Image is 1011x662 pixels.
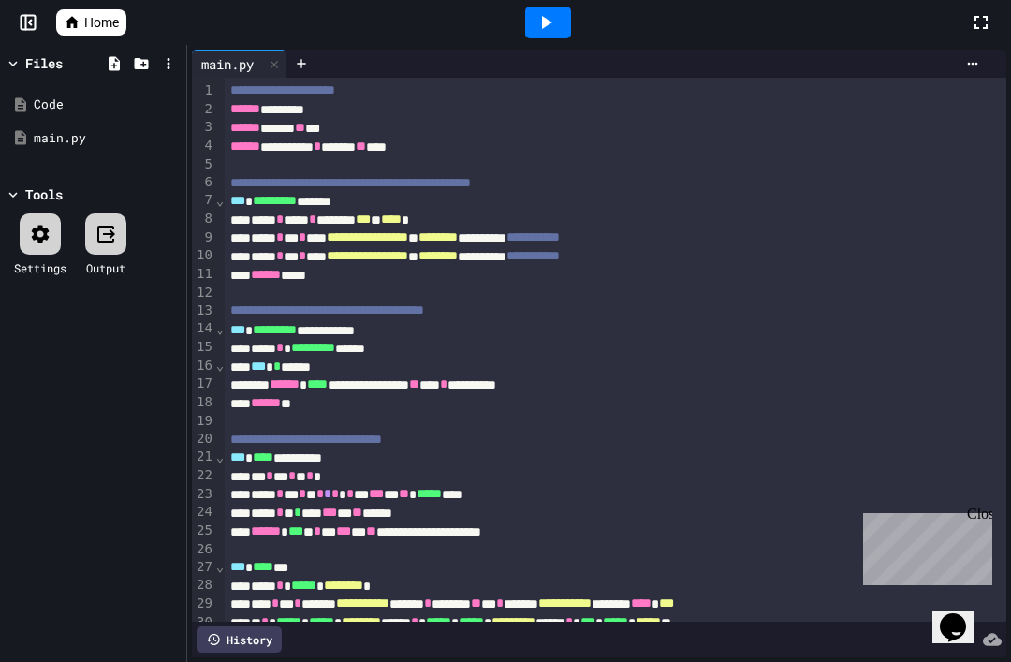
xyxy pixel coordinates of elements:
[192,338,215,357] div: 15
[192,284,215,302] div: 12
[192,558,215,577] div: 27
[215,559,225,574] span: Fold line
[192,613,215,632] div: 30
[192,191,215,210] div: 7
[197,626,282,653] div: History
[192,448,215,466] div: 21
[192,485,215,504] div: 23
[192,375,215,393] div: 17
[192,54,263,74] div: main.py
[86,259,125,276] div: Output
[7,7,129,119] div: Chat with us now!Close
[192,100,215,119] div: 2
[215,193,225,208] span: Fold line
[14,259,66,276] div: Settings
[856,506,992,585] iframe: chat widget
[192,503,215,522] div: 24
[25,53,63,73] div: Files
[215,358,225,373] span: Fold line
[192,540,215,558] div: 26
[192,595,215,613] div: 29
[25,184,63,204] div: Tools
[192,430,215,449] div: 20
[192,393,215,412] div: 18
[192,357,215,375] div: 16
[192,137,215,155] div: 4
[192,228,215,247] div: 9
[192,265,215,284] div: 11
[192,319,215,338] div: 14
[192,173,215,192] div: 6
[192,246,215,265] div: 10
[34,129,180,148] div: main.py
[192,302,215,320] div: 13
[34,96,180,114] div: Code
[215,321,225,336] span: Fold line
[192,466,215,485] div: 22
[215,449,225,464] span: Fold line
[84,13,119,32] span: Home
[192,81,215,100] div: 1
[192,155,215,173] div: 5
[192,576,215,595] div: 28
[192,50,286,78] div: main.py
[192,118,215,137] div: 3
[192,412,215,430] div: 19
[192,210,215,228] div: 8
[192,522,215,540] div: 25
[56,9,126,36] a: Home
[932,587,992,643] iframe: chat widget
